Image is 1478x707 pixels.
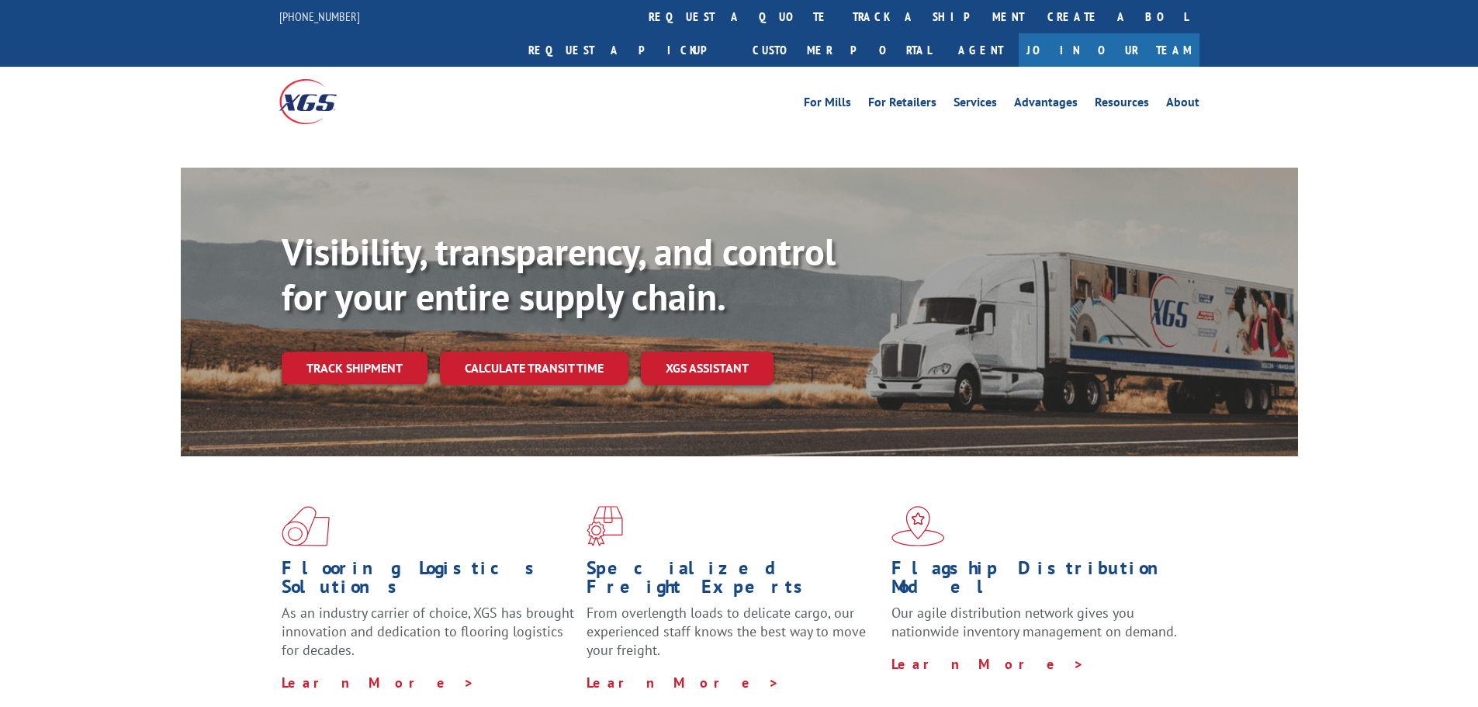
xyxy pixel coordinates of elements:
[279,9,360,24] a: [PHONE_NUMBER]
[1014,96,1078,113] a: Advantages
[440,352,628,385] a: Calculate transit time
[282,559,575,604] h1: Flooring Logistics Solutions
[517,33,741,67] a: Request a pickup
[891,506,945,546] img: xgs-icon-flagship-distribution-model-red
[1166,96,1199,113] a: About
[587,559,880,604] h1: Specialized Freight Experts
[282,352,427,384] a: Track shipment
[891,604,1177,640] span: Our agile distribution network gives you nationwide inventory management on demand.
[1019,33,1199,67] a: Join Our Team
[868,96,936,113] a: For Retailers
[804,96,851,113] a: For Mills
[587,604,880,673] p: From overlength loads to delicate cargo, our experienced staff knows the best way to move your fr...
[282,506,330,546] img: xgs-icon-total-supply-chain-intelligence-red
[282,674,475,691] a: Learn More >
[1095,96,1149,113] a: Resources
[891,559,1185,604] h1: Flagship Distribution Model
[641,352,774,385] a: XGS ASSISTANT
[587,506,623,546] img: xgs-icon-focused-on-flooring-red
[282,604,574,659] span: As an industry carrier of choice, XGS has brought innovation and dedication to flooring logistics...
[587,674,780,691] a: Learn More >
[943,33,1019,67] a: Agent
[282,227,836,321] b: Visibility, transparency, and control for your entire supply chain.
[891,655,1085,673] a: Learn More >
[954,96,997,113] a: Services
[741,33,943,67] a: Customer Portal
